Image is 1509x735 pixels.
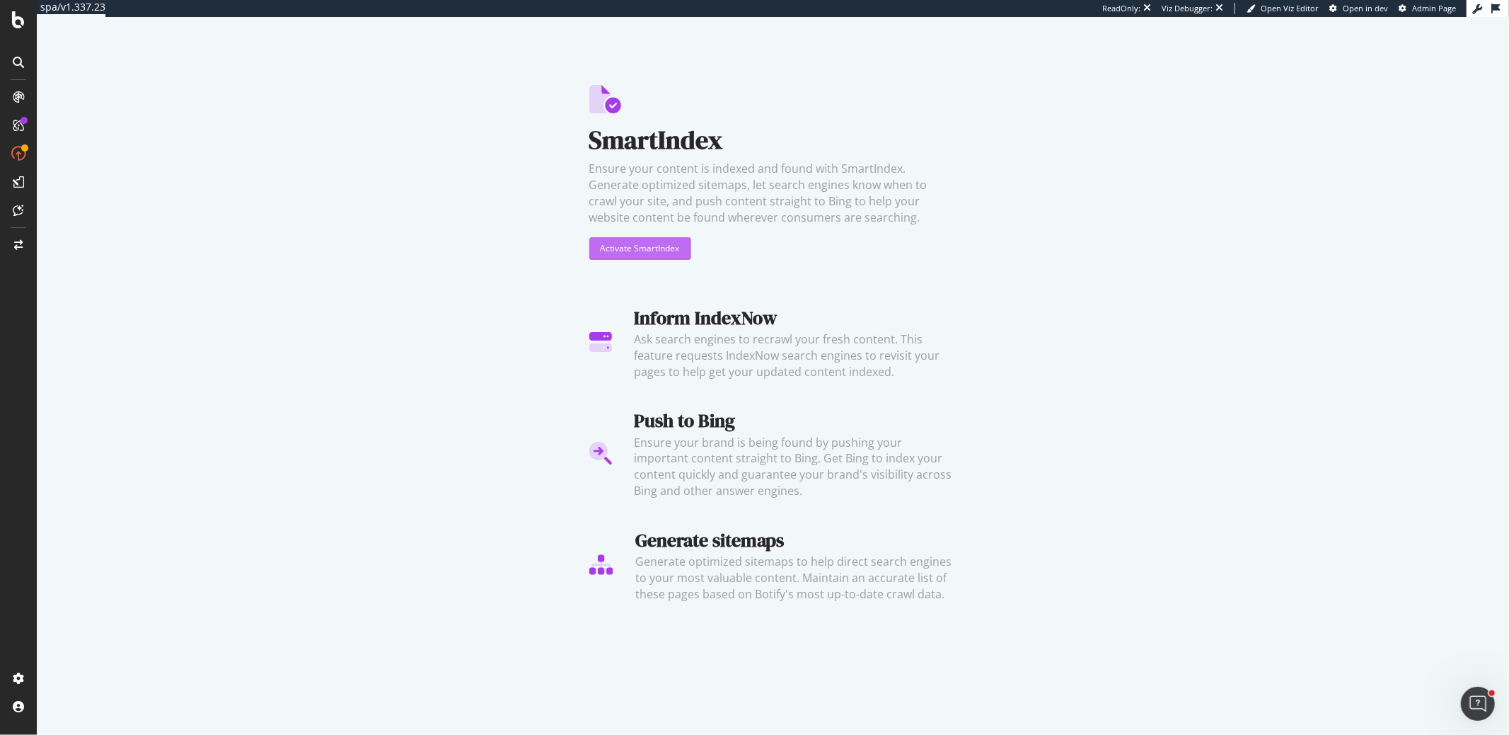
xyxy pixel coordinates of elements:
img: Inform IndexNow [589,305,612,380]
div: ReadOnly: [1102,3,1140,14]
span: Open Viz Editor [1261,3,1319,13]
div: Ask search engines to recrawl your fresh content. This feature requests IndexNow search engines t... [635,331,957,380]
div: SmartIndex [589,122,957,158]
div: Push to Bing [635,408,957,434]
a: Open in dev [1329,3,1388,14]
div: Inform IndexNow [635,305,957,331]
div: Generate sitemaps [636,528,957,554]
span: Admin Page [1412,3,1456,13]
div: Generate optimized sitemaps to help direct search engines to your most valuable content. Maintain... [636,554,957,603]
a: Admin Page [1399,3,1456,14]
img: Generate sitemaps [589,528,613,603]
div: Activate SmartIndex [601,242,680,254]
button: Activate SmartIndex [589,237,691,260]
span: Open in dev [1343,3,1388,13]
div: Viz Debugger: [1162,3,1213,14]
img: Push to Bing [589,408,612,499]
div: Ensure your content is indexed and found with SmartIndex. Generate optimized sitemaps, let search... [589,161,957,225]
div: Ensure your brand is being found by pushing your important content straight to Bing. Get Bing to ... [635,435,957,499]
img: SmartIndex [589,85,621,113]
iframe: Intercom live chat [1461,687,1495,721]
a: Open Viz Editor [1247,3,1319,14]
